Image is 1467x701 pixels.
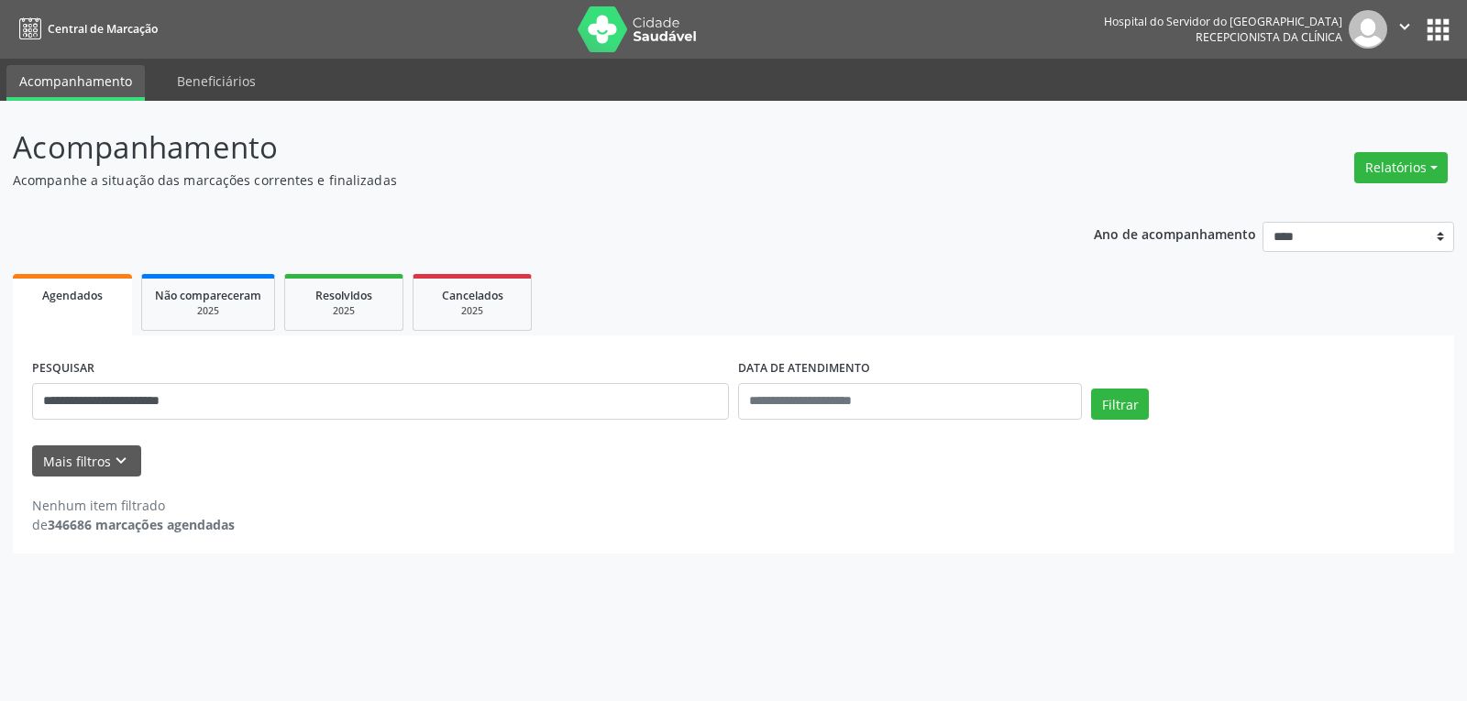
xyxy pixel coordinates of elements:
label: PESQUISAR [32,355,94,383]
span: Agendados [42,288,103,303]
span: Resolvidos [315,288,372,303]
a: Beneficiários [164,65,269,97]
button: apps [1422,14,1454,46]
div: Nenhum item filtrado [32,496,235,515]
label: DATA DE ATENDIMENTO [738,355,870,383]
a: Acompanhamento [6,65,145,101]
span: Central de Marcação [48,21,158,37]
div: 2025 [298,304,390,318]
img: img [1349,10,1387,49]
div: 2025 [155,304,261,318]
span: Cancelados [442,288,503,303]
span: Recepcionista da clínica [1196,29,1342,45]
p: Ano de acompanhamento [1094,222,1256,245]
i:  [1395,16,1415,37]
div: 2025 [426,304,518,318]
p: Acompanhe a situação das marcações correntes e finalizadas [13,170,1021,190]
button: Relatórios [1354,152,1448,183]
button: Filtrar [1091,389,1149,420]
div: de [32,515,235,534]
i: keyboard_arrow_down [111,451,131,471]
strong: 346686 marcações agendadas [48,516,235,533]
span: Não compareceram [155,288,261,303]
div: Hospital do Servidor do [GEOGRAPHIC_DATA] [1104,14,1342,29]
button:  [1387,10,1422,49]
p: Acompanhamento [13,125,1021,170]
button: Mais filtroskeyboard_arrow_down [32,445,141,477]
a: Central de Marcação [13,14,158,44]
